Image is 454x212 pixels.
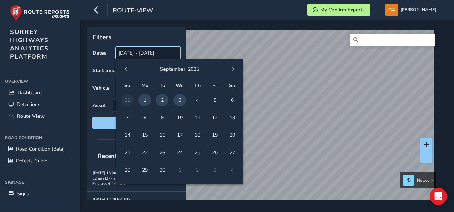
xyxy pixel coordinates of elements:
a: Road Condition (Beta) [5,143,75,155]
span: 12 [208,111,221,124]
label: Vehicle [92,85,110,91]
span: 15 [138,129,151,141]
span: 11 [191,111,203,124]
a: Signs [5,188,75,200]
label: Asset [92,102,106,109]
span: 6 [226,94,238,106]
div: Open Intercom Messenger [430,188,447,205]
span: 18 [191,129,203,141]
span: We [176,82,184,89]
span: 20 [226,129,238,141]
span: My Confirm Exports [320,6,365,13]
span: Reset filters [98,120,175,126]
label: Dates [92,50,106,56]
span: 29 [138,164,151,176]
button: [PERSON_NAME] [385,4,439,16]
canvas: Map [90,30,434,208]
span: Recent trips [92,147,137,165]
span: Road Condition (Beta) [16,146,65,152]
div: Overview [5,76,75,87]
button: My Confirm Exports [307,4,370,16]
input: Search [350,34,435,46]
span: 5 [208,94,221,106]
span: Route View [17,113,45,120]
span: 26 [208,146,221,159]
span: 19 [208,129,221,141]
span: Select an asset code [113,100,168,111]
span: 24 [173,146,186,159]
span: 10 [173,111,186,124]
span: 2 [156,94,168,106]
span: 30 [156,164,168,176]
span: Fr [212,82,217,89]
div: Road Condition [5,132,75,143]
span: 13 [226,111,238,124]
span: 27 [226,146,238,159]
span: Detections [17,101,40,108]
a: Route View [5,110,75,122]
span: Su [124,82,130,89]
p: Filters [92,32,181,42]
span: Mo [141,82,148,89]
span: 28 [121,164,133,176]
span: route-view [113,6,153,16]
button: Reset filters [92,117,181,129]
span: 9 [156,111,168,124]
span: 17 [173,129,186,141]
img: diamond-layout [385,4,398,16]
span: 23 [156,146,168,159]
span: Tu [160,82,165,89]
span: SURREY HIGHWAYS ANALYTICS PLATFORM [10,28,49,61]
button: 2025 [188,66,199,72]
span: 21 [121,146,133,159]
span: 22 [138,146,151,159]
span: First asset: 16002017 [92,181,129,186]
span: 8 [138,111,151,124]
a: Dashboard [5,87,75,99]
span: 1 [138,94,151,106]
span: Defects Guide [16,157,47,164]
span: Dashboard [17,89,42,96]
a: Detections [5,99,75,110]
span: 7 [121,111,133,124]
a: Defects Guide [5,155,75,167]
button: September [160,66,185,72]
span: Th [194,82,201,89]
span: 3 [173,94,186,106]
strong: [DATE] 12:29 to 12:32 [92,197,130,202]
strong: [DATE] 13:00 to 13:11 [92,170,130,176]
span: Network [417,177,433,183]
span: 4 [191,94,203,106]
div: 12 min | 377 frames | LG20XYP [92,176,181,181]
label: Start time [92,67,116,74]
span: [PERSON_NAME] [400,4,436,16]
img: rr logo [10,5,70,21]
span: 14 [121,129,133,141]
span: 25 [191,146,203,159]
span: Signs [17,190,29,197]
div: Signage [5,177,75,188]
span: 16 [156,129,168,141]
span: Sa [229,82,235,89]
